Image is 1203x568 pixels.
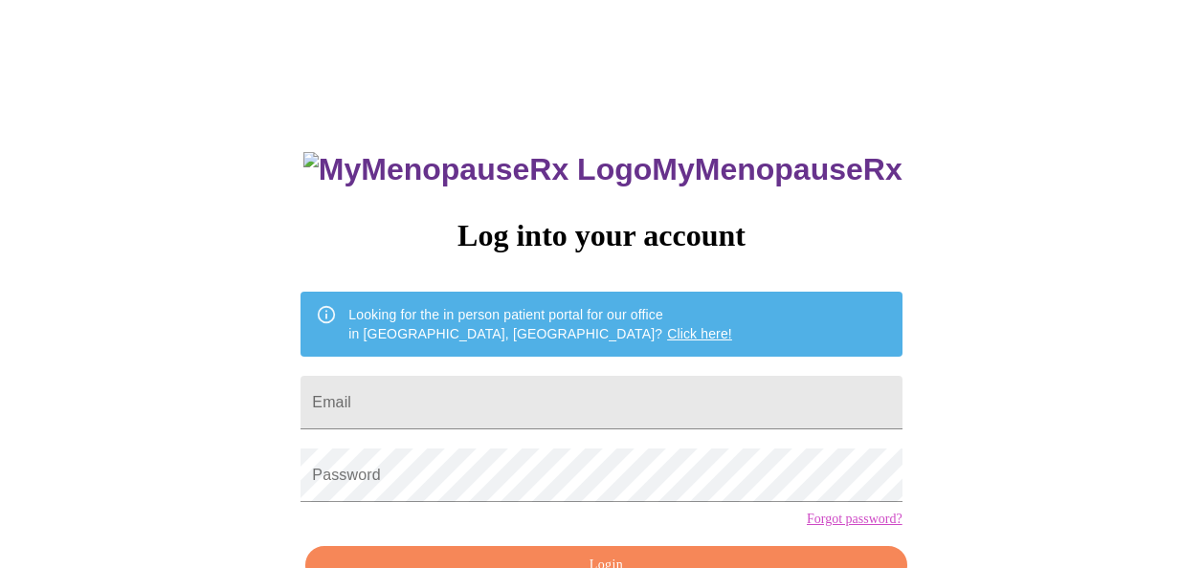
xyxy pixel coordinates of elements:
div: Looking for the in person patient portal for our office in [GEOGRAPHIC_DATA], [GEOGRAPHIC_DATA]? [348,297,732,351]
a: Click here! [667,326,732,341]
a: Forgot password? [807,512,902,527]
img: MyMenopauseRx Logo [303,152,652,187]
h3: MyMenopauseRx [303,152,902,187]
h3: Log into your account [301,218,902,253]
